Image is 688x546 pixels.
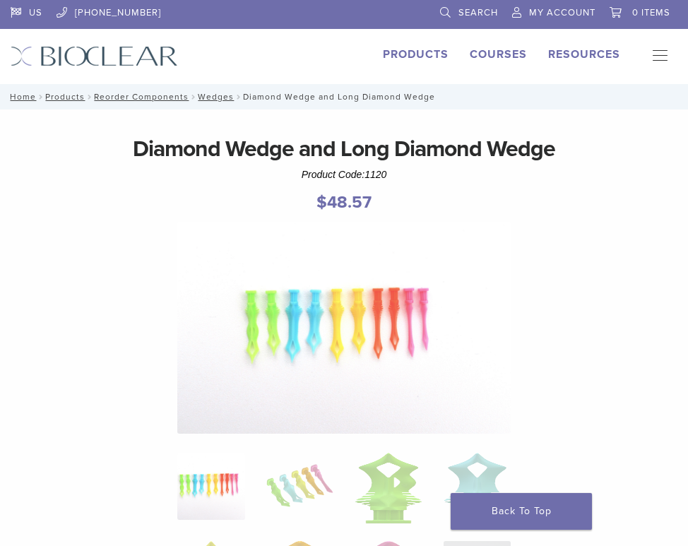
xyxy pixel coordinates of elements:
[451,493,592,530] a: Back To Top
[177,222,511,434] img: DSC_0187_v3-1920x1218-1.png
[383,47,449,61] a: Products
[470,47,527,61] a: Courses
[641,46,677,67] nav: Primary Navigation
[355,453,422,523] img: Diamond Wedge and Long Diamond Wedge - Image 3
[444,453,511,523] img: Diamond Wedge and Long Diamond Wedge - Image 4
[632,7,670,18] span: 0 items
[302,169,387,180] span: Product Code:
[316,192,327,213] span: $
[234,93,243,100] span: /
[85,93,94,100] span: /
[458,7,498,18] span: Search
[6,92,36,102] a: Home
[11,132,677,166] h1: Diamond Wedge and Long Diamond Wedge
[45,92,85,102] a: Products
[548,47,620,61] a: Resources
[198,92,234,102] a: Wedges
[177,453,245,521] img: DSC_0187_v3-1920x1218-1-324x324.png
[316,192,372,213] bdi: 48.57
[266,453,334,521] img: Diamond Wedge and Long Diamond Wedge - Image 2
[364,169,386,180] span: 1120
[529,7,595,18] span: My Account
[11,46,178,66] img: Bioclear
[36,93,45,100] span: /
[189,93,198,100] span: /
[94,92,189,102] a: Reorder Components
